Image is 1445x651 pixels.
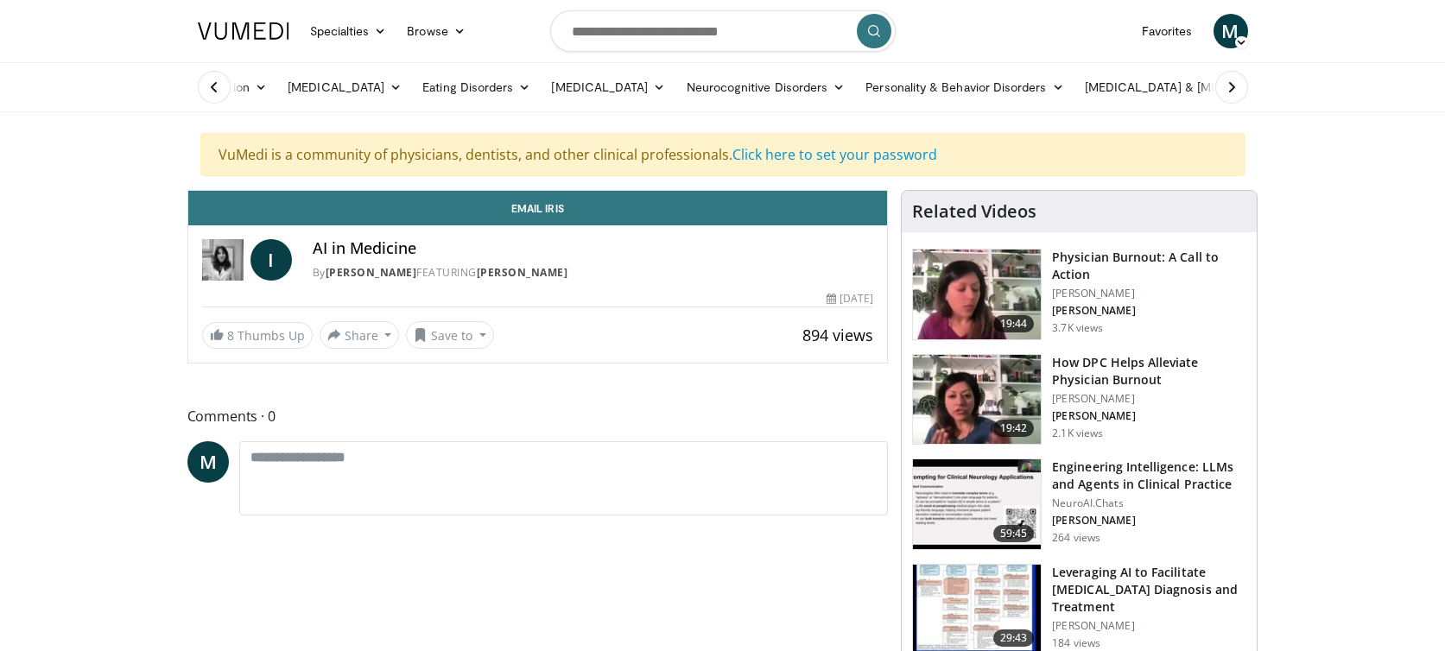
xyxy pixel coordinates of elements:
[1074,70,1321,104] a: [MEDICAL_DATA] & [MEDICAL_DATA]
[227,327,234,344] span: 8
[1131,14,1203,48] a: Favorites
[1052,564,1246,616] h3: Leveraging AI to Facilitate [MEDICAL_DATA] Diagnosis and Treatment
[827,291,873,307] div: [DATE]
[1052,321,1103,335] p: 3.7K views
[993,420,1035,437] span: 19:42
[912,249,1246,340] a: 19:44 Physician Burnout: A Call to Action [PERSON_NAME] [PERSON_NAME] 3.7K views
[1052,458,1246,493] h3: Engineering Intelligence: LLMs and Agents in Clinical Practice
[320,321,400,349] button: Share
[912,354,1246,446] a: 19:42 How DPC Helps Alleviate Physician Burnout [PERSON_NAME] [PERSON_NAME] 2.1K views
[993,629,1035,647] span: 29:43
[855,70,1074,104] a: Personality & Behavior Disorders
[993,315,1035,332] span: 19:44
[406,321,494,349] button: Save to
[1052,636,1100,650] p: 184 views
[202,239,244,281] img: Dr. Iris Gorfinkel
[1052,304,1246,318] p: [PERSON_NAME]
[676,70,856,104] a: Neurocognitive Disorders
[313,239,874,258] h4: AI in Medicine
[550,10,896,52] input: Search topics, interventions
[187,441,229,483] a: M
[912,201,1036,222] h4: Related Videos
[541,70,675,104] a: [MEDICAL_DATA]
[802,325,873,345] span: 894 views
[277,70,412,104] a: [MEDICAL_DATA]
[1052,531,1100,545] p: 264 views
[913,250,1041,339] img: ae962841-479a-4fc3-abd9-1af602e5c29c.150x105_q85_crop-smart_upscale.jpg
[187,405,889,427] span: Comments 0
[1052,392,1246,406] p: [PERSON_NAME]
[993,525,1035,542] span: 59:45
[1214,14,1248,48] a: M
[912,458,1246,550] a: 59:45 Engineering Intelligence: LLMs and Agents in Clinical Practice NeuroAI.Chats [PERSON_NAME] ...
[300,14,397,48] a: Specialties
[1052,496,1246,510] p: NeuroAI.Chats
[1052,619,1246,633] p: [PERSON_NAME]
[250,239,292,281] a: I
[412,70,541,104] a: Eating Disorders
[913,355,1041,445] img: 8c03ed1f-ed96-42cb-9200-2a88a5e9b9ab.150x105_q85_crop-smart_upscale.jpg
[1052,249,1246,283] h3: Physician Burnout: A Call to Action
[1052,427,1103,440] p: 2.1K views
[732,145,937,164] a: Click here to set your password
[202,322,313,349] a: 8 Thumbs Up
[188,191,888,225] a: Email Iris
[1052,514,1246,528] p: [PERSON_NAME]
[396,14,476,48] a: Browse
[1052,354,1246,389] h3: How DPC Helps Alleviate Physician Burnout
[1052,409,1246,423] p: [PERSON_NAME]
[1052,287,1246,300] p: [PERSON_NAME]
[326,265,417,280] a: [PERSON_NAME]
[477,265,568,280] a: [PERSON_NAME]
[313,265,874,281] div: By FEATURING
[198,22,289,40] img: VuMedi Logo
[200,133,1245,176] div: VuMedi is a community of physicians, dentists, and other clinical professionals.
[913,459,1041,549] img: ea6b8c10-7800-4812-b957-8d44f0be21f9.150x105_q85_crop-smart_upscale.jpg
